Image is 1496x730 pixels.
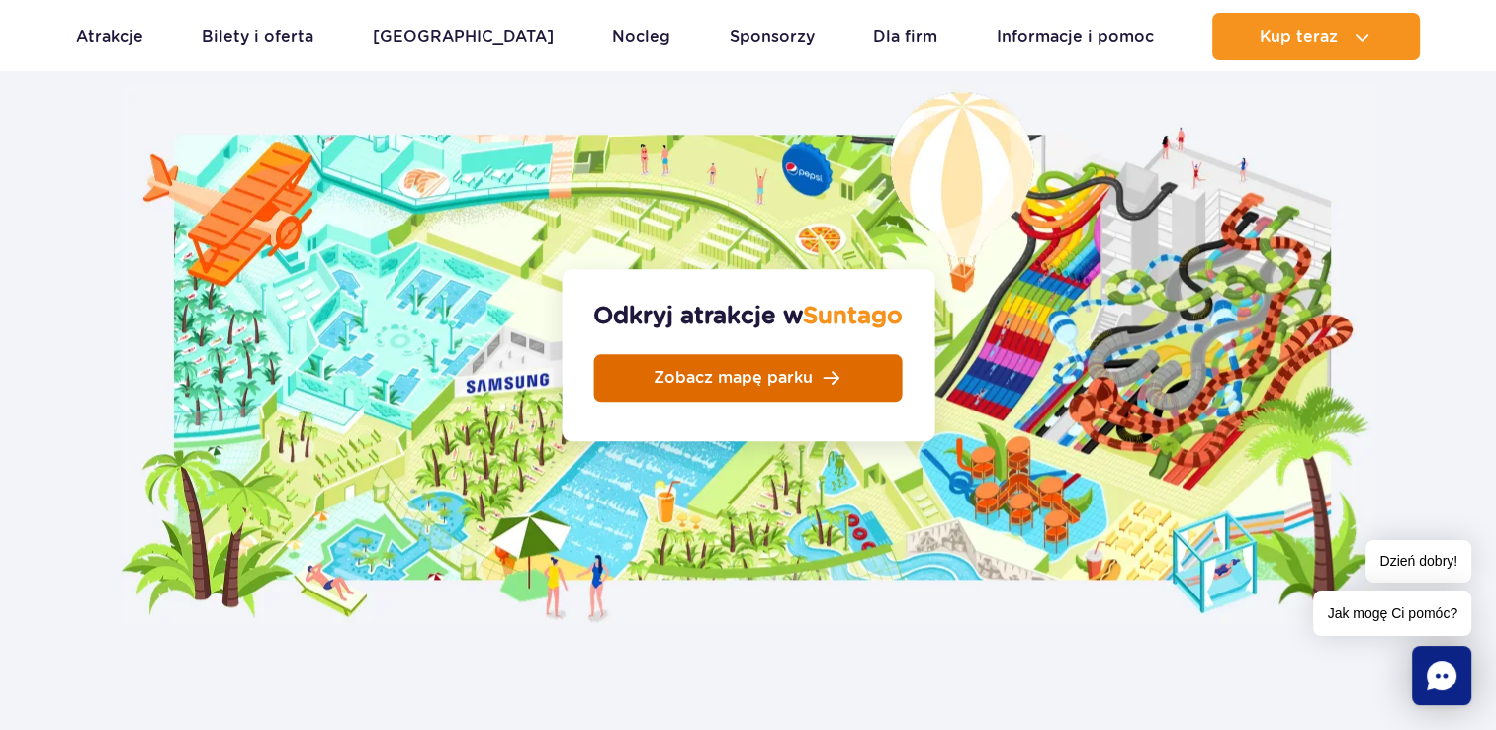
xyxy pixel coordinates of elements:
a: Dla firm [873,13,937,60]
a: Informacje i pomoc [997,13,1154,60]
span: Kup teraz [1260,28,1338,46]
a: Zobacz mapę parku [594,354,903,402]
a: Bilety i oferta [202,13,313,60]
div: Chat [1412,646,1471,705]
a: Atrakcje [76,13,143,60]
strong: Odkryj atrakcje w [593,301,903,330]
button: Kup teraz [1212,13,1420,60]
span: Jak mogę Ci pomóc? [1313,591,1471,636]
span: Suntago [803,301,903,329]
span: Zobacz mapę parku [654,370,813,386]
a: Sponsorzy [730,13,815,60]
a: Nocleg [612,13,670,60]
a: [GEOGRAPHIC_DATA] [373,13,554,60]
span: Dzień dobry! [1365,540,1471,583]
